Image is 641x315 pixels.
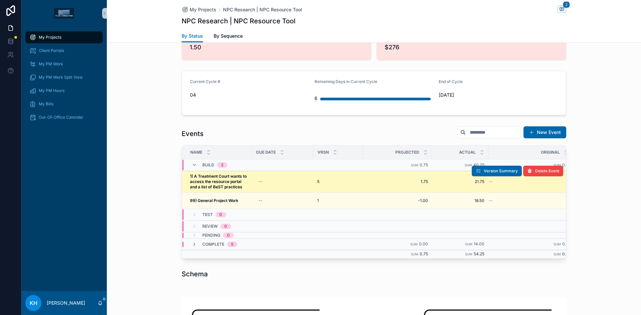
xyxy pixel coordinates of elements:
div: scrollable content [21,27,107,132]
a: 18.50 [436,198,484,203]
strong: 99) General Project Work [190,198,238,203]
span: My PM Work [39,61,63,67]
span: Current Cycle # [190,79,220,84]
span: 14.00 [474,241,484,246]
button: New Event [523,126,566,138]
span: -- [489,179,493,184]
span: [DATE] [439,92,558,98]
small: Sum [554,252,561,256]
a: My PM Work Split View [25,71,103,83]
span: $276 [385,43,558,52]
small: Sum [465,242,472,246]
span: VRSN [317,150,329,155]
h1: Schema [182,269,208,279]
a: My PM Work [25,58,103,70]
a: By Sequence [214,30,243,43]
div: 0 [227,233,230,238]
small: Sum [410,242,418,246]
span: 5 [317,179,319,184]
button: Version Summary [472,166,522,176]
span: My Projects [39,35,61,40]
a: My Projects [182,6,216,13]
span: 1.50 [190,43,363,52]
span: Original [541,150,560,155]
span: Remaining Days in Current Cycle [314,79,377,84]
a: My Bills [25,98,103,110]
span: By Status [182,33,203,39]
h1: Events [182,129,204,138]
a: 1 [317,198,359,203]
button: 2 [558,5,566,14]
span: Projected [395,150,419,155]
small: Sum [554,242,561,246]
img: App logo [54,8,74,19]
span: Actual [459,150,476,155]
div: -- [258,198,262,203]
span: 0.00 [419,241,428,246]
span: 0.75 [420,162,428,167]
span: Complete [202,242,224,247]
span: 2 [563,1,570,8]
span: 0.75 [420,251,428,256]
span: -- [489,198,493,203]
a: Client Portals [25,45,103,57]
div: 5 [231,242,233,247]
span: Name [190,150,202,155]
span: End of Cycle [439,79,463,84]
span: Pending [202,233,220,238]
span: Version Summary [484,168,518,174]
a: 99) General Project Work [190,198,248,203]
a: -- [489,179,565,184]
small: Sum [465,252,472,256]
a: 5 [317,179,359,184]
a: -- [256,195,309,206]
span: 0.0 [562,241,569,246]
h1: NPC Research | NPC Resource Tool [182,16,295,26]
a: -1.00 [367,198,428,203]
div: 6 [314,92,317,105]
small: Sum [411,252,418,256]
a: Out-Of-Office Calendar [25,111,103,123]
span: Test [202,212,213,217]
button: Delete Event [523,166,563,176]
a: -- [256,176,309,187]
p: [PERSON_NAME] [47,300,85,306]
span: My Projects [190,6,216,13]
div: 0 [224,224,227,229]
a: My Projects [25,31,103,43]
a: 21.75 [436,179,484,184]
a: My PM Hours [25,85,103,97]
a: NPC Research | NPC Resource Tool [223,6,302,13]
span: By Sequence [214,33,243,39]
a: 1) A Treatment Court wants to access the resource portal and a list of BeST practices [190,174,248,190]
span: 54.25 [474,251,484,256]
span: Delete Event [535,168,559,174]
span: 0.0 [562,162,569,167]
span: 04 [190,92,309,98]
span: My Bills [39,101,53,107]
a: 1.75 [367,179,428,184]
span: Build [202,162,214,168]
small: Sum [465,163,472,167]
span: My PM Work Split View [39,75,83,80]
span: My PM Hours [39,88,64,93]
span: 1 [317,198,319,203]
span: Out-Of-Office Calendar [39,115,83,120]
span: KH [30,299,37,307]
span: Review [202,224,218,229]
span: Due Date [256,150,276,155]
a: -- [489,198,565,203]
div: 0 [219,212,222,217]
span: Client Portals [39,48,64,53]
small: Sum [411,163,418,167]
div: -- [258,179,262,184]
div: 2 [221,162,223,168]
span: 0.0 [562,251,569,256]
